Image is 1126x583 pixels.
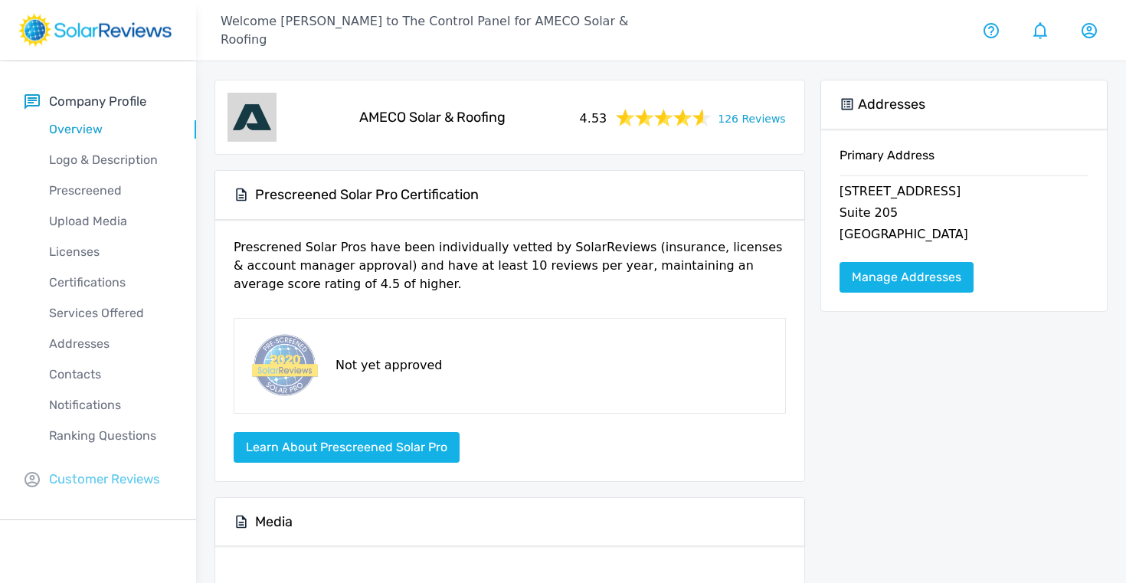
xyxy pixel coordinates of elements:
p: [STREET_ADDRESS] [840,182,1088,204]
a: Addresses [25,329,196,359]
p: Suite 205 [840,204,1088,225]
h5: Addresses [858,96,925,113]
p: Customer Reviews [49,470,160,489]
a: Learn about Prescreened Solar Pro [234,440,460,454]
a: Notifications [25,390,196,421]
h6: Primary Address [840,148,1088,175]
p: Ranking Questions [25,427,196,445]
p: Prescrened Solar Pros have been individually vetted by SolarReviews (insurance, licenses & accoun... [234,238,786,306]
a: Overview [25,114,196,145]
a: Manage Addresses [840,262,974,293]
a: Licenses [25,237,196,267]
a: Certifications [25,267,196,298]
p: Services Offered [25,304,196,323]
span: 4.53 [580,106,607,128]
button: Learn about Prescreened Solar Pro [234,432,460,463]
p: Logo & Description [25,151,196,169]
p: Overview [25,120,196,139]
a: 126 Reviews [718,108,785,127]
a: Ranking Questions [25,421,196,451]
h5: AMECO Solar & Roofing [359,109,506,126]
p: Contacts [25,365,196,384]
p: Licenses [25,243,196,261]
p: Notifications [25,396,196,414]
p: Not yet approved [336,356,442,375]
p: Addresses [25,335,196,353]
p: [GEOGRAPHIC_DATA] [840,225,1088,247]
p: Prescreened [25,182,196,200]
a: Upload Media [25,206,196,237]
img: prescreened-badge.png [247,331,320,401]
a: Contacts [25,359,196,390]
a: Services Offered [25,298,196,329]
p: Company Profile [49,92,146,111]
p: Certifications [25,273,196,292]
p: Upload Media [25,212,196,231]
h5: Media [255,513,293,531]
h5: Prescreened Solar Pro Certification [255,186,479,204]
a: Prescreened [25,175,196,206]
a: Logo & Description [25,145,196,175]
p: Welcome [PERSON_NAME] to The Control Panel for AMECO Solar & Roofing [221,12,661,49]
